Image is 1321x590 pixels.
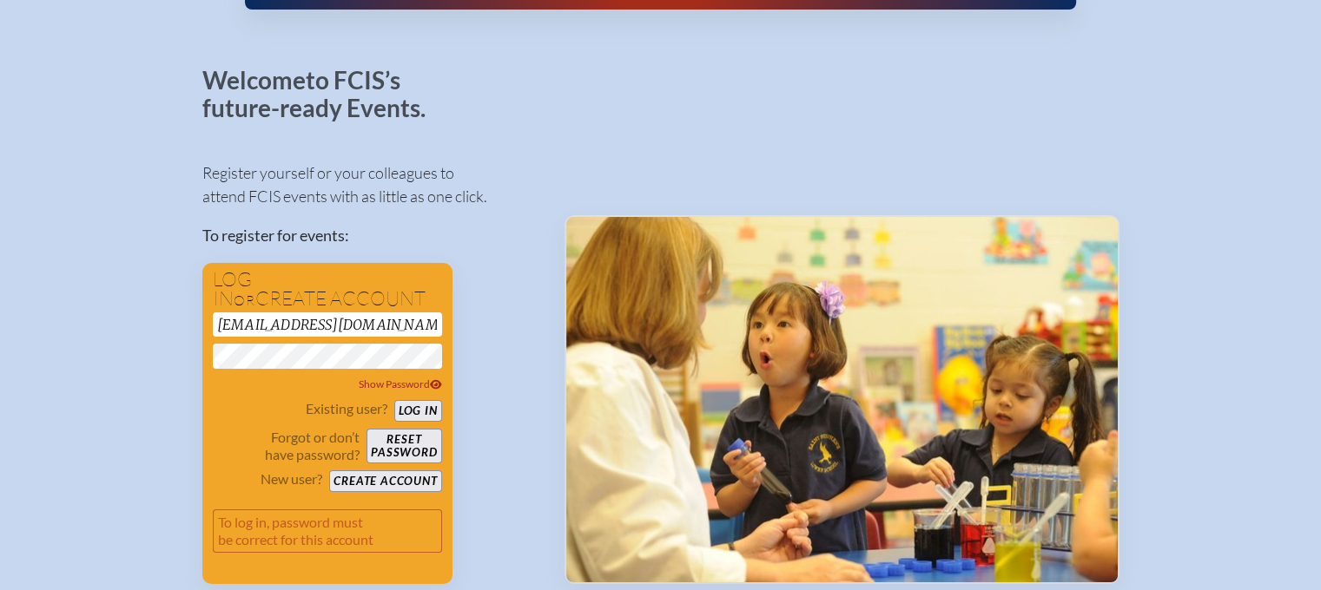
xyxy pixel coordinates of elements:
[261,470,322,488] p: New user?
[566,217,1118,583] img: Events
[394,400,442,422] button: Log in
[329,470,441,492] button: Create account
[367,429,441,463] button: Resetpassword
[306,400,387,417] p: Existing user?
[213,429,360,463] p: Forgot or don’t have password?
[202,67,446,121] p: Welcome to FCIS’s future-ready Events.
[213,270,442,309] h1: Log in create account
[202,161,537,208] p: Register yourself or your colleagues to attend FCIS events with as little as one click.
[213,312,442,337] input: Email
[234,292,255,309] span: or
[359,377,442,390] span: Show Password
[213,509,442,553] p: To log in, password must be correct for this account
[202,224,537,247] p: To register for events:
